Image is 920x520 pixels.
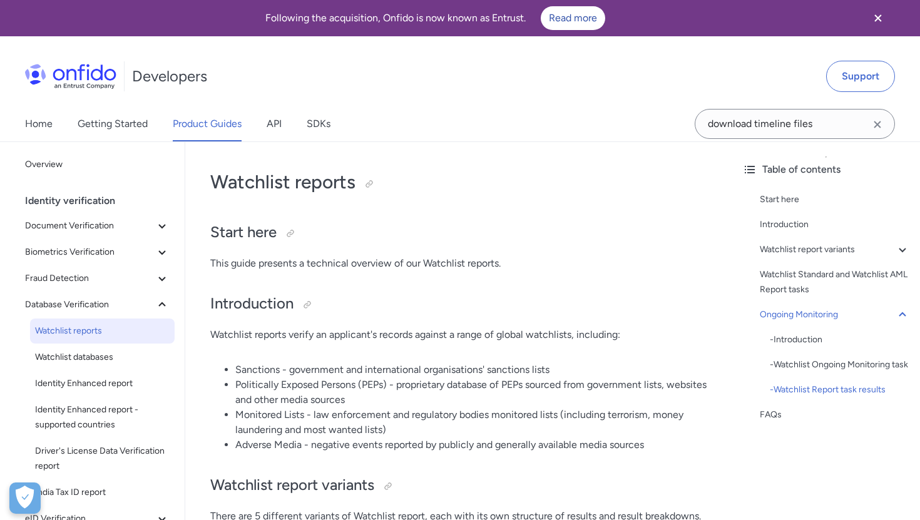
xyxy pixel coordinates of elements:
a: -Introduction [770,332,910,347]
img: Onfido Logo [25,64,116,89]
a: Identity Enhanced report - supported countries [30,397,175,437]
span: Biometrics Verification [25,245,155,260]
span: Overview [25,157,170,172]
div: Following the acquisition, Onfido is now known as Entrust. [15,6,855,30]
h2: Watchlist report variants [210,475,707,496]
li: Politically Exposed Persons (PEPs) - proprietary database of PEPs sourced from government lists, ... [235,377,707,407]
h1: Watchlist reports [210,170,707,195]
button: Open Preferences [9,482,41,514]
span: Document Verification [25,218,155,233]
button: Database Verification [20,292,175,317]
span: Identity Enhanced report [35,376,170,391]
a: SDKs [307,106,330,141]
svg: Close banner [871,11,886,26]
a: Read more [541,6,605,30]
li: Monitored Lists - law enforcement and regulatory bodies monitored lists (including terrorism, mon... [235,407,707,437]
a: Home [25,106,53,141]
span: Watchlist databases [35,350,170,365]
span: Driver's License Data Verification report [35,444,170,474]
div: Identity verification [25,188,180,213]
a: India Tax ID report [30,480,175,505]
a: Watchlist Standard and Watchlist AML Report tasks [760,267,910,297]
a: -Watchlist Ongoing Monitoring task [770,357,910,372]
h2: Introduction [210,293,707,315]
span: Identity Enhanced report - supported countries [35,402,170,432]
a: Watchlist databases [30,345,175,370]
li: Adverse Media - negative events reported by publicly and generally available media sources [235,437,707,452]
a: API [267,106,282,141]
h2: Start here [210,222,707,243]
div: Cookie Preferences [9,482,41,514]
a: Introduction [760,217,910,232]
div: Table of contents [742,162,910,177]
h1: Developers [132,66,207,86]
span: India Tax ID report [35,485,170,500]
a: Product Guides [173,106,242,141]
a: FAQs [760,407,910,422]
a: Getting Started [78,106,148,141]
a: Identity Enhanced report [30,371,175,396]
button: Fraud Detection [20,266,175,291]
span: Database Verification [25,297,155,312]
p: This guide presents a technical overview of our Watchlist reports. [210,256,707,271]
svg: Clear search field button [870,117,885,132]
p: Watchlist reports verify an applicant's records against a range of global watchlists, including: [210,327,707,342]
div: - Introduction [770,332,910,347]
a: -Watchlist Report task results [770,382,910,397]
a: Watchlist report variants [760,242,910,257]
div: - Watchlist Report task results [770,382,910,397]
span: Watchlist reports [35,324,170,339]
button: Close banner [855,3,901,34]
li: Sanctions - government and international organisations' sanctions lists [235,362,707,377]
a: Support [826,61,895,92]
div: - Watchlist Ongoing Monitoring task [770,357,910,372]
span: Fraud Detection [25,271,155,286]
button: Biometrics Verification [20,240,175,265]
a: Watchlist reports [30,319,175,344]
a: Driver's License Data Verification report [30,439,175,479]
a: Start here [760,192,910,207]
a: Ongoing Monitoring [760,307,910,322]
button: Document Verification [20,213,175,238]
input: Onfido search input field [695,109,895,139]
a: Overview [20,152,175,177]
